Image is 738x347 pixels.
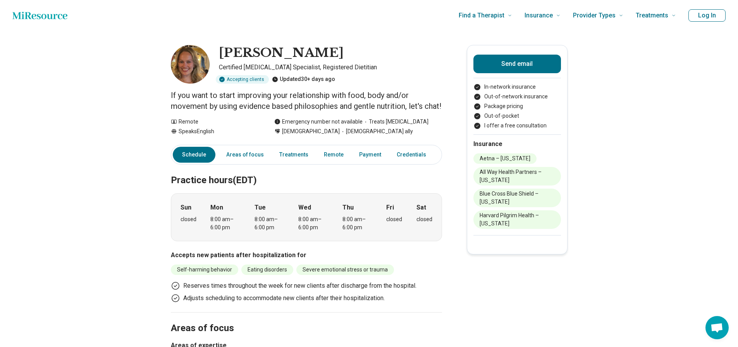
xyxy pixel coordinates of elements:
[525,10,553,21] span: Insurance
[473,139,561,149] h2: Insurance
[573,10,616,21] span: Provider Types
[473,102,561,110] li: Package pricing
[219,63,442,72] p: Certified [MEDICAL_DATA] Specialist, Registered Dietitian
[210,203,223,212] strong: Mon
[386,215,402,223] div: closed
[416,203,426,212] strong: Sat
[171,303,442,335] h2: Areas of focus
[222,147,268,163] a: Areas of focus
[181,215,196,223] div: closed
[473,153,537,164] li: Aetna – [US_STATE]
[342,215,372,232] div: 8:00 am – 6:00 pm
[363,118,428,126] span: Treats [MEDICAL_DATA]
[181,203,191,212] strong: Sun
[340,127,413,136] span: [DEMOGRAPHIC_DATA] ally
[183,281,416,290] p: Reserves times throughout the week for new clients after discharge from the hospital.
[216,75,269,84] div: Accepting clients
[171,118,259,126] div: Remote
[473,167,561,186] li: All Way Health Partners – [US_STATE]
[354,147,386,163] a: Payment
[171,45,210,84] img: Elena Higgins, Certified Eating Disorder Specialist
[473,55,561,73] button: Send email
[219,45,344,61] h1: [PERSON_NAME]
[275,147,313,163] a: Treatments
[392,147,435,163] a: Credentials
[636,10,668,21] span: Treatments
[241,265,293,275] li: Eating disorders
[173,147,215,163] a: Schedule
[255,215,284,232] div: 8:00 am – 6:00 pm
[171,155,442,187] h2: Practice hours (EDT)
[473,189,561,207] li: Blue Cross Blue Shield – [US_STATE]
[416,215,432,223] div: closed
[296,265,394,275] li: Severe emotional stress or trauma
[171,251,442,260] h3: Accepts new patients after hospitalization for
[171,127,259,136] div: Speaks English
[272,75,335,84] div: Updated 30+ days ago
[386,203,394,212] strong: Fri
[342,203,354,212] strong: Thu
[255,203,266,212] strong: Tue
[183,294,385,303] p: Adjusts scheduling to accommodate new clients after their hospitalization.
[473,210,561,229] li: Harvard Pilgrim Health – [US_STATE]
[210,215,240,232] div: 8:00 am – 6:00 pm
[12,8,67,23] a: Home page
[274,118,363,126] div: Emergency number not available
[298,215,328,232] div: 8:00 am – 6:00 pm
[705,316,729,339] div: Open chat
[688,9,726,22] button: Log In
[171,265,238,275] li: Self-harming behavior
[459,10,504,21] span: Find a Therapist
[171,193,442,241] div: When does the program meet?
[473,83,561,130] ul: Payment options
[298,203,311,212] strong: Wed
[473,122,561,130] li: I offer a free consultation
[282,127,340,136] span: [DEMOGRAPHIC_DATA]
[473,93,561,101] li: Out-of-network insurance
[319,147,348,163] a: Remote
[473,112,561,120] li: Out-of-pocket
[473,83,561,91] li: In-network insurance
[171,90,442,112] p: If you want to start improving your relationship with food, body and/or movement by using evidenc...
